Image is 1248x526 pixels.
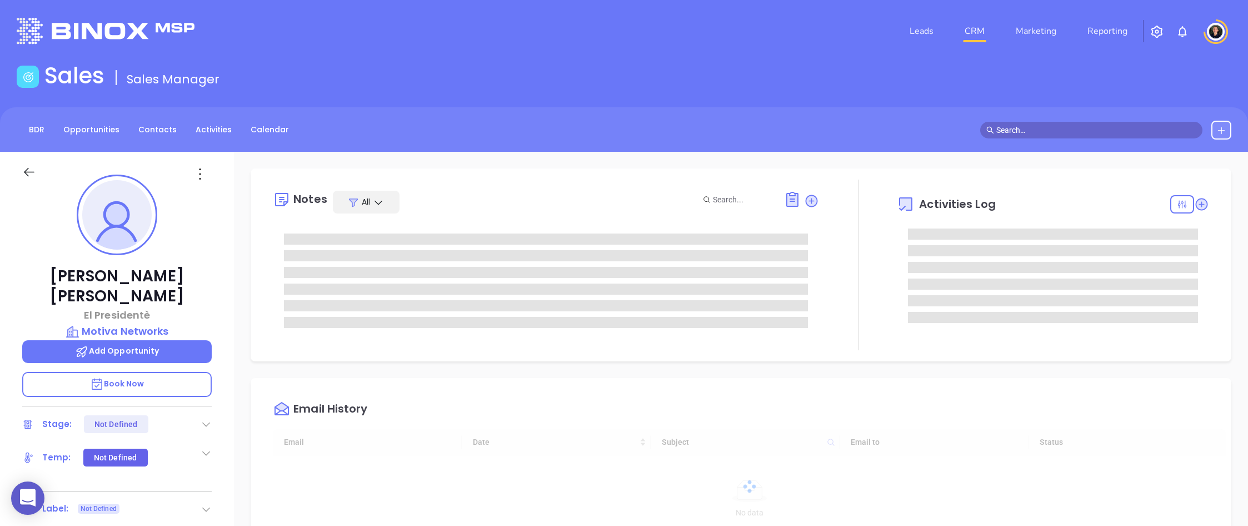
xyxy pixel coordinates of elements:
div: Not Defined [94,449,137,467]
a: Reporting [1083,20,1132,42]
div: Temp: [42,449,71,466]
img: iconNotification [1176,25,1189,38]
span: All [362,196,370,207]
img: profile-user [82,180,152,250]
a: Marketing [1011,20,1061,42]
div: Email History [293,403,367,418]
h1: Sales [44,62,104,89]
a: Opportunities [57,121,126,139]
input: Search… [996,124,1196,136]
a: Motiva Networks [22,324,212,339]
span: Book Now [90,378,144,389]
span: Sales Manager [127,71,219,88]
p: [PERSON_NAME] [PERSON_NAME] [22,266,212,306]
span: Activities Log [919,199,995,210]
img: logo [17,18,194,44]
div: Notes [293,193,327,205]
div: Label: [42,500,69,517]
img: iconSetting [1150,25,1164,38]
a: Contacts [132,121,183,139]
span: Not Defined [81,503,117,515]
a: Calendar [244,121,296,139]
input: Search... [713,193,772,206]
a: CRM [960,20,989,42]
div: Not Defined [94,415,137,433]
p: El Presidentè [22,307,212,322]
span: search [986,126,994,134]
a: Leads [905,20,938,42]
img: user [1207,23,1225,41]
span: Add Opportunity [75,345,159,356]
a: Activities [189,121,238,139]
div: Stage: [42,416,72,433]
a: BDR [22,121,51,139]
